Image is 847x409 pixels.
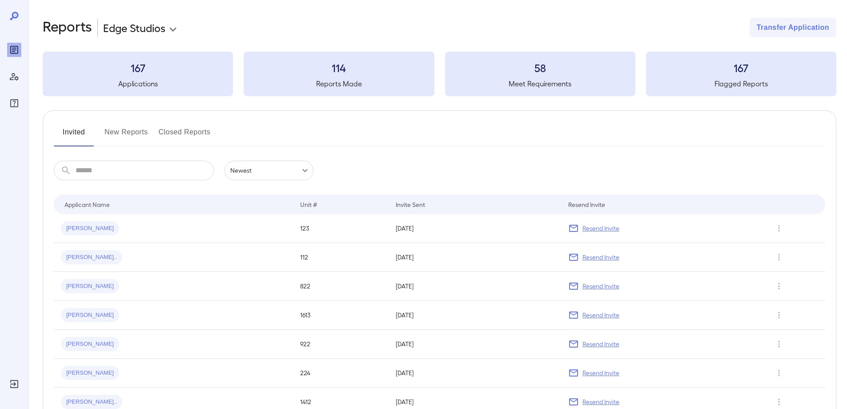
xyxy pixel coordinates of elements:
button: Row Actions [772,279,786,293]
button: Invited [54,125,94,146]
div: Resend Invite [568,199,605,210]
p: Resend Invite [582,397,619,406]
td: 224 [293,359,389,388]
h5: Meet Requirements [445,78,635,89]
p: Resend Invite [582,340,619,348]
p: Resend Invite [582,253,619,262]
h5: Applications [43,78,233,89]
td: 1613 [293,301,389,330]
td: [DATE] [389,214,561,243]
td: [DATE] [389,272,561,301]
td: [DATE] [389,359,561,388]
p: Edge Studios [103,20,165,35]
td: [DATE] [389,301,561,330]
button: Row Actions [772,337,786,351]
h3: 58 [445,61,635,75]
div: Manage Users [7,69,21,84]
td: [DATE] [389,330,561,359]
summary: 167Applications114Reports Made58Meet Requirements167Flagged Reports [43,52,836,96]
h5: Reports Made [244,78,434,89]
span: [PERSON_NAME] [61,340,119,348]
td: 822 [293,272,389,301]
button: Closed Reports [159,125,211,146]
button: Row Actions [772,366,786,380]
button: New Reports [104,125,148,146]
div: Unit # [300,199,317,210]
button: Transfer Application [750,18,836,37]
span: [PERSON_NAME] [61,369,119,377]
td: 112 [293,243,389,272]
h5: Flagged Reports [646,78,836,89]
h3: 167 [646,61,836,75]
span: [PERSON_NAME] [61,311,119,320]
div: Newest [225,161,313,180]
p: Resend Invite [582,224,619,233]
span: [PERSON_NAME].. [61,398,122,406]
button: Row Actions [772,221,786,235]
button: Row Actions [772,250,786,264]
p: Resend Invite [582,311,619,320]
span: [PERSON_NAME] [61,282,119,291]
p: Resend Invite [582,282,619,291]
div: FAQ [7,96,21,110]
p: Resend Invite [582,369,619,377]
div: Log Out [7,377,21,391]
h3: 114 [244,61,434,75]
div: Applicant Name [64,199,110,210]
span: [PERSON_NAME].. [61,253,122,262]
div: Invite Sent [396,199,425,210]
td: 922 [293,330,389,359]
span: [PERSON_NAME] [61,224,119,233]
h2: Reports [43,18,92,37]
button: Row Actions [772,395,786,409]
div: Reports [7,43,21,57]
h3: 167 [43,61,233,75]
button: Row Actions [772,308,786,322]
td: [DATE] [389,243,561,272]
td: 123 [293,214,389,243]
